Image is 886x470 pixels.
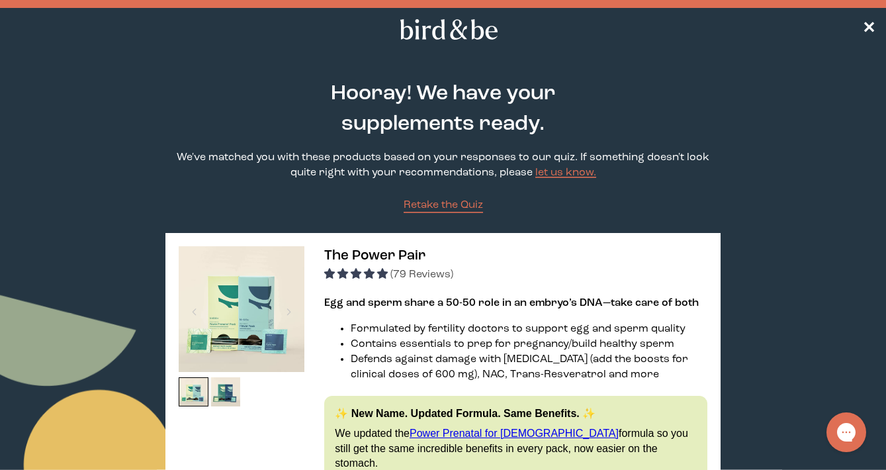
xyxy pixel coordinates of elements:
[404,198,483,213] a: Retake the Quiz
[351,337,707,352] li: Contains essentials to prep for pregnancy/build healthy sperm
[277,79,609,140] h2: Hooray! We have your supplements ready.
[335,408,596,419] strong: ✨ New Name. Updated Formula. Same Benefits. ✨
[179,246,304,372] img: thumbnail image
[324,269,390,280] span: 4.92 stars
[179,377,208,407] img: thumbnail image
[211,377,241,407] img: thumbnail image
[535,167,596,178] a: let us know.
[820,408,873,457] iframe: Gorgias live chat messenger
[351,352,707,383] li: Defends against damage with [MEDICAL_DATA] (add the boosts for clinical doses of 600 mg), NAC, Tr...
[862,21,875,37] span: ✕
[324,249,425,263] span: The Power Pair
[351,322,707,337] li: Formulated by fertility doctors to support egg and sperm quality
[390,269,453,280] span: (79 Reviews)
[324,298,699,308] strong: Egg and sperm share a 50-50 role in an embryo’s DNA—take care of both
[862,18,875,41] a: ✕
[410,428,619,439] a: Power Prenatal for [DEMOGRAPHIC_DATA]
[404,200,483,211] span: Retake the Quiz
[165,150,720,181] p: We've matched you with these products based on your responses to our quiz. If something doesn't l...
